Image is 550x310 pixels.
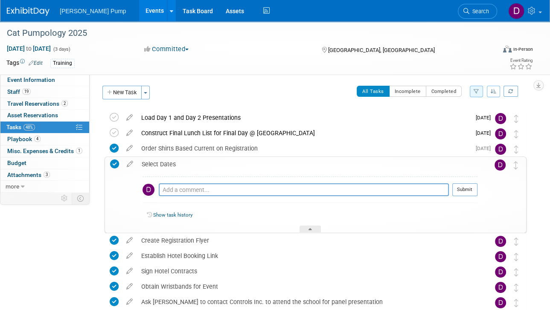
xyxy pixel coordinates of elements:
[514,238,518,246] i: Move task
[7,76,55,83] span: Event Information
[137,295,478,309] div: Ask [PERSON_NAME] to contact Controls Inc. to attend the school for panel presentation
[4,26,488,41] div: Cat Pumpology 2025
[0,110,89,121] a: Asset Reservations
[122,237,137,244] a: edit
[495,236,506,247] img: Del Ritz
[7,136,41,142] span: Playbook
[102,86,142,99] button: New Task
[389,86,426,97] button: Incomplete
[34,136,41,142] span: 4
[0,98,89,110] a: Travel Reservations2
[57,193,72,204] td: Personalize Event Tab Strip
[328,47,435,53] span: [GEOGRAPHIC_DATA], [GEOGRAPHIC_DATA]
[0,157,89,169] a: Budget
[0,86,89,98] a: Staff19
[476,145,495,151] span: [DATE]
[0,145,89,157] a: Misc. Expenses & Credits1
[122,129,137,137] a: edit
[23,124,35,130] span: 48%
[0,169,89,181] a: Attachments3
[476,130,495,136] span: [DATE]
[426,86,462,97] button: Completed
[6,45,51,52] span: [DATE] [DATE]
[495,144,506,155] img: Del Ritz
[456,44,533,57] div: Event Format
[357,86,390,97] button: All Tasks
[503,46,512,52] img: Format-Inperson.png
[0,181,89,192] a: more
[137,141,471,156] div: Order Shirts Based Current on Registration
[495,267,506,278] img: Del Ritz
[137,110,471,125] div: Load Day 1 and Day 2 Presentations
[458,4,497,19] a: Search
[137,233,478,248] div: Create Registration Flyer
[514,161,518,169] i: Move task
[7,112,58,119] span: Asset Reservations
[72,193,90,204] td: Toggle Event Tabs
[141,45,192,54] button: Committed
[137,249,478,263] div: Establish Hotel Booking Link
[122,145,137,152] a: edit
[513,46,533,52] div: In-Person
[0,133,89,145] a: Playbook4
[495,159,506,171] img: Del Ritz
[122,252,137,260] a: edit
[452,183,477,196] button: Submit
[469,8,489,14] span: Search
[22,88,31,95] span: 19
[52,46,70,52] span: (3 days)
[122,298,137,306] a: edit
[50,59,75,68] div: Training
[495,251,506,262] img: Del Ritz
[514,115,518,123] i: Move task
[6,124,35,130] span: Tasks
[137,264,478,278] div: Sign Hotel Contracts
[29,60,43,66] a: Edit
[137,126,471,140] div: Construct Final Lunch List for Final Day @ [GEOGRAPHIC_DATA]
[137,279,478,294] div: Obtain Wristbands for Event
[7,159,26,166] span: Budget
[25,45,33,52] span: to
[0,122,89,133] a: Tasks48%
[122,283,137,290] a: edit
[514,299,518,307] i: Move task
[7,100,68,107] span: Travel Reservations
[122,267,137,275] a: edit
[7,88,31,95] span: Staff
[122,114,137,122] a: edit
[503,86,518,97] a: Refresh
[143,184,154,196] img: Del Ritz
[476,115,495,121] span: [DATE]
[7,7,49,16] img: ExhibitDay
[76,148,82,154] span: 1
[514,130,518,138] i: Move task
[508,3,524,19] img: Del Ritz
[6,58,43,68] td: Tags
[60,8,126,14] span: [PERSON_NAME] Pump
[514,268,518,276] i: Move task
[44,171,50,178] span: 3
[6,183,19,190] span: more
[153,212,192,218] a: Show task history
[7,171,50,178] span: Attachments
[0,74,89,86] a: Event Information
[514,145,518,154] i: Move task
[7,148,82,154] span: Misc. Expenses & Credits
[509,58,533,63] div: Event Rating
[495,282,506,293] img: Del Ritz
[495,297,506,308] img: Del Ritz
[514,253,518,261] i: Move task
[514,284,518,292] i: Move task
[137,157,477,171] div: Select Dates
[61,100,68,107] span: 2
[495,128,506,139] img: Del Ritz
[495,113,506,124] img: Del Ritz
[122,160,137,168] a: edit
